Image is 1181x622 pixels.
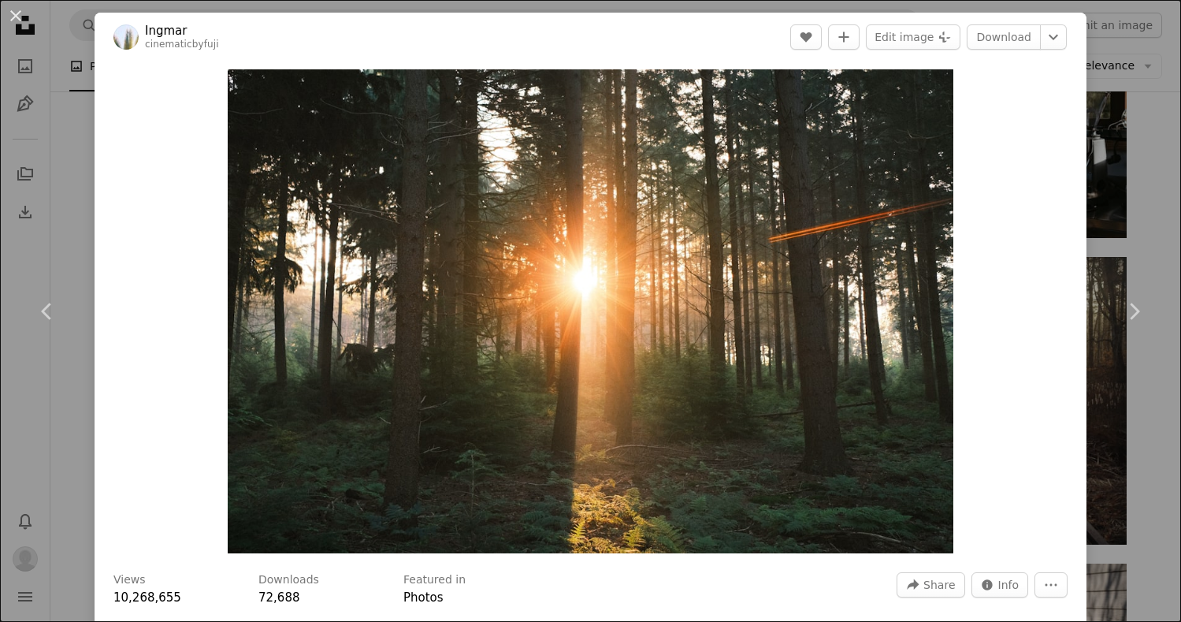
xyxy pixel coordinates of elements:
span: Info [998,573,1019,597]
span: 10,268,655 [113,590,181,605]
a: Download [967,24,1041,50]
img: The sun is shining through the trees in the forest [228,69,953,553]
img: Go to Ingmar's profile [113,24,139,50]
span: 72,688 [258,590,300,605]
button: More Actions [1034,572,1068,598]
h3: Views [113,572,146,588]
button: Edit image [866,24,960,50]
button: Like [790,24,822,50]
button: Share this image [897,572,964,598]
span: Share [923,573,955,597]
a: Next [1086,236,1181,387]
a: Photos [403,590,444,605]
button: Add to Collection [828,24,860,50]
button: Zoom in on this image [228,69,953,553]
button: Choose download size [1040,24,1067,50]
a: Ingmar [145,23,219,39]
button: Stats about this image [971,572,1029,598]
a: cinematicbyfuji [145,39,219,50]
h3: Featured in [403,572,466,588]
h3: Downloads [258,572,319,588]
